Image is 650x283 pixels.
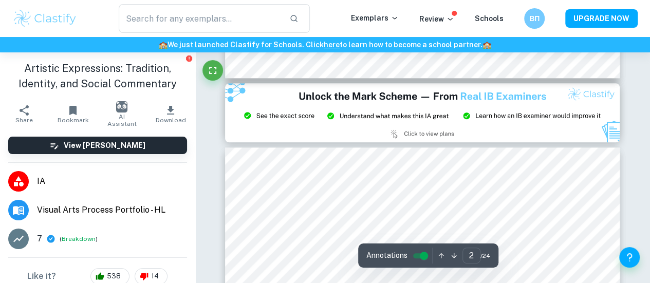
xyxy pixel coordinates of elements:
[98,100,146,128] button: AI Assistant
[12,8,78,29] img: Clastify logo
[104,113,140,127] span: AI Assistant
[419,13,454,25] p: Review
[62,234,96,243] button: Breakdown
[366,250,407,261] span: Annotations
[619,247,640,268] button: Help and Feedback
[324,41,340,49] a: here
[145,271,164,281] span: 14
[37,204,187,216] span: Visual Arts Process Portfolio - HL
[529,13,541,24] h6: ВП
[8,137,187,154] button: View [PERSON_NAME]
[146,100,195,128] button: Download
[64,140,145,151] h6: View [PERSON_NAME]
[351,12,399,24] p: Exemplars
[119,4,281,33] input: Search for any exemplars...
[159,41,168,49] span: 🏫
[225,83,620,142] img: Ad
[37,175,187,187] span: IA
[8,61,187,91] h1: Artistic Expressions: Tradition, Identity, and Social Commentary
[565,9,638,28] button: UPGRADE NOW
[480,251,490,260] span: / 24
[101,271,126,281] span: 538
[2,39,648,50] h6: We just launched Clastify for Schools. Click to learn how to become a school partner.
[27,270,56,282] h6: Like it?
[156,117,186,124] span: Download
[116,101,127,112] img: AI Assistant
[202,60,223,81] button: Fullscreen
[49,100,98,128] button: Bookmark
[475,14,504,23] a: Schools
[524,8,545,29] button: ВП
[185,54,193,62] button: Report issue
[58,117,89,124] span: Bookmark
[482,41,491,49] span: 🏫
[15,117,33,124] span: Share
[37,233,42,245] p: 7
[60,234,98,244] span: ( )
